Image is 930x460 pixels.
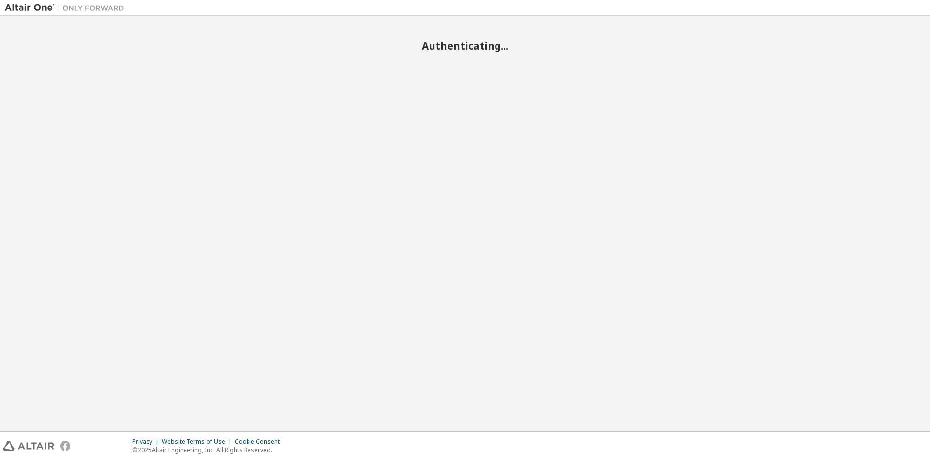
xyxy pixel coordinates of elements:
[235,438,286,446] div: Cookie Consent
[132,446,286,454] p: © 2025 Altair Engineering, Inc. All Rights Reserved.
[5,3,129,13] img: Altair One
[5,39,925,52] h2: Authenticating...
[3,441,54,451] img: altair_logo.svg
[60,441,70,451] img: facebook.svg
[132,438,162,446] div: Privacy
[162,438,235,446] div: Website Terms of Use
